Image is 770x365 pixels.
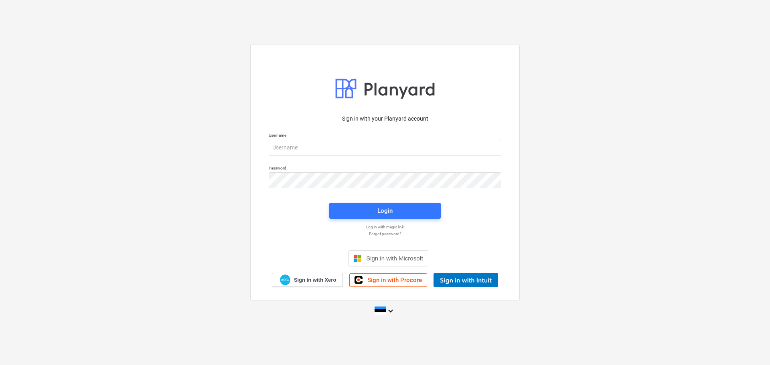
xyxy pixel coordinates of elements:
input: Username [269,140,501,156]
a: Sign in with Procore [349,273,427,287]
p: Username [269,133,501,139]
span: Sign in with Xero [294,276,336,284]
a: Forgot password? [265,231,505,236]
img: Xero logo [280,274,290,285]
button: Login [329,203,441,219]
span: Sign in with Microsoft [366,255,423,262]
span: Sign in with Procore [367,276,422,284]
div: Login [377,206,393,216]
i: keyboard_arrow_down [386,306,395,316]
a: Sign in with Xero [272,273,343,287]
img: Microsoft logo [353,254,361,262]
a: Log in with magic link [265,224,505,230]
p: Sign in with your Planyard account [269,115,501,123]
p: Password [269,165,501,172]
